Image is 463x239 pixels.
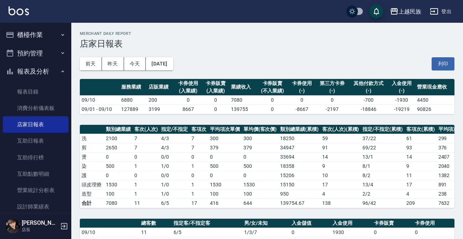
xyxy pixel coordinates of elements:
[361,180,405,189] td: 13 / 4
[3,62,68,81] button: 報表及分析
[387,4,424,19] button: 上越民族
[80,39,454,49] h3: 店家日報表
[361,171,405,180] td: 8 / 2
[190,180,208,189] td: 1
[104,143,133,152] td: 2650
[208,152,242,161] td: 0
[388,95,415,105] td: -1930
[3,133,68,149] a: 互助日報表
[361,125,405,134] th: 指定/不指定(累積)
[133,134,160,143] td: 7
[190,189,208,198] td: 1
[3,84,68,100] a: 報表目錄
[290,219,331,228] th: 入金儲值
[361,143,405,152] td: 69 / 22
[208,171,242,180] td: 0
[80,161,104,171] td: 染
[159,125,190,134] th: 指定/不指定
[208,161,242,171] td: 500
[190,171,208,180] td: 0
[405,180,437,189] td: 17
[208,134,242,143] td: 300
[242,143,279,152] td: 379
[147,105,174,114] td: 3199
[208,143,242,152] td: 379
[415,79,454,96] th: 營業現金應收
[80,180,104,189] td: 頭皮理療
[320,180,361,189] td: 17
[405,152,437,161] td: 14
[398,7,421,16] div: 上越民族
[202,105,229,114] td: 0
[80,105,119,114] td: 09/01 - 09/10
[388,105,415,114] td: -19219
[172,228,242,237] td: 6/5
[320,152,361,161] td: 14
[3,182,68,198] a: 營業統計分析表
[318,87,347,95] div: (-)
[208,125,242,134] th: 平均項次單價
[104,125,133,134] th: 類別總業績
[320,134,361,143] td: 59
[159,171,190,180] td: 0 / 0
[242,171,279,180] td: 0
[204,87,227,95] div: (入業績)
[349,105,388,114] td: -18846
[3,44,68,63] button: 預約管理
[133,198,160,208] td: 11
[242,161,279,171] td: 500
[432,57,454,70] button: 列印
[159,198,190,208] td: 6/5
[3,100,68,116] a: 消費分析儀表板
[242,198,279,208] td: 644
[176,80,200,87] div: 卡券使用
[190,161,208,171] td: 1
[3,198,68,215] a: 設計師業績表
[320,171,361,180] td: 10
[176,87,200,95] div: (入業績)
[288,95,316,105] td: 0
[361,161,405,171] td: 8 / 1
[208,180,242,189] td: 1530
[390,80,413,87] div: 入金使用
[80,171,104,180] td: 護
[159,161,190,171] td: 1 / 0
[104,189,133,198] td: 100
[290,228,331,237] td: 0
[288,105,316,114] td: -8667
[147,95,174,105] td: 200
[22,219,58,227] h5: [PERSON_NAME]
[172,219,242,228] th: 指定客/不指定客
[242,152,279,161] td: 0
[229,95,257,105] td: 7080
[104,171,133,180] td: 0
[351,87,386,95] div: (-)
[159,143,190,152] td: 4 / 3
[80,134,104,143] td: 洗
[133,125,160,134] th: 客次(人次)
[104,152,133,161] td: 0
[415,105,454,114] td: 90826
[229,105,257,114] td: 139755
[119,95,147,105] td: 6880
[174,105,202,114] td: 8667
[242,125,279,134] th: 單均價(客次價)
[80,57,102,70] button: 前天
[190,198,208,208] td: 17
[290,87,314,95] div: (-)
[190,143,208,152] td: 7
[22,227,58,233] p: 店長
[361,198,405,208] td: 96/42
[242,228,290,237] td: 1/3/7
[133,171,160,180] td: 0
[316,95,349,105] td: 0
[320,198,361,208] td: 138
[242,189,279,198] td: 100
[190,125,208,134] th: 客項次
[159,180,190,189] td: 1 / 0
[405,134,437,143] td: 61
[316,105,349,114] td: -2197
[80,189,104,198] td: 造型
[159,134,190,143] td: 4 / 3
[258,87,287,95] div: (不入業績)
